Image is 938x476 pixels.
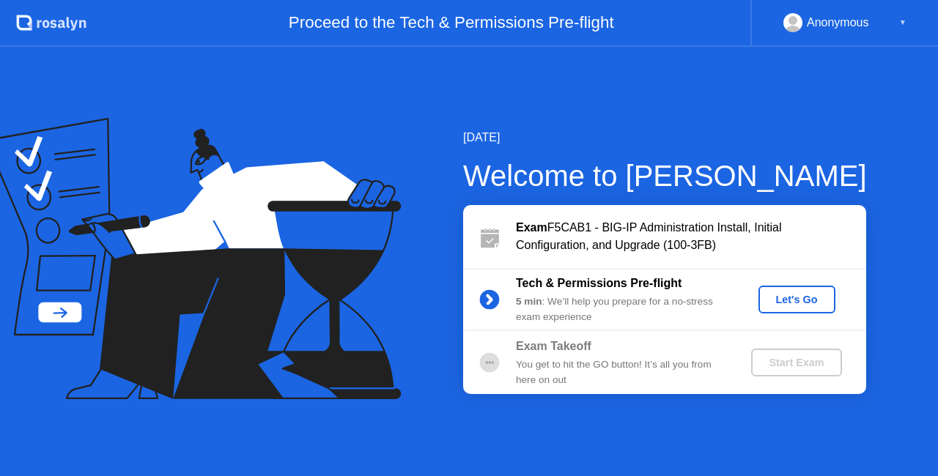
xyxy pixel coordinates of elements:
b: 5 min [516,296,542,307]
div: Start Exam [757,357,835,368]
b: Exam [516,221,547,234]
div: F5CAB1 - BIG-IP Administration Install, Initial Configuration, and Upgrade (100-3FB) [516,219,866,254]
div: Welcome to [PERSON_NAME] [463,154,867,198]
div: [DATE] [463,129,867,146]
button: Let's Go [758,286,835,313]
button: Start Exam [751,349,841,376]
div: ▼ [899,13,906,32]
div: You get to hit the GO button! It’s all you from here on out [516,357,727,387]
b: Exam Takeoff [516,340,591,352]
b: Tech & Permissions Pre-flight [516,277,682,289]
div: : We’ll help you prepare for a no-stress exam experience [516,294,727,324]
div: Let's Go [764,294,830,305]
div: Anonymous [807,13,869,32]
